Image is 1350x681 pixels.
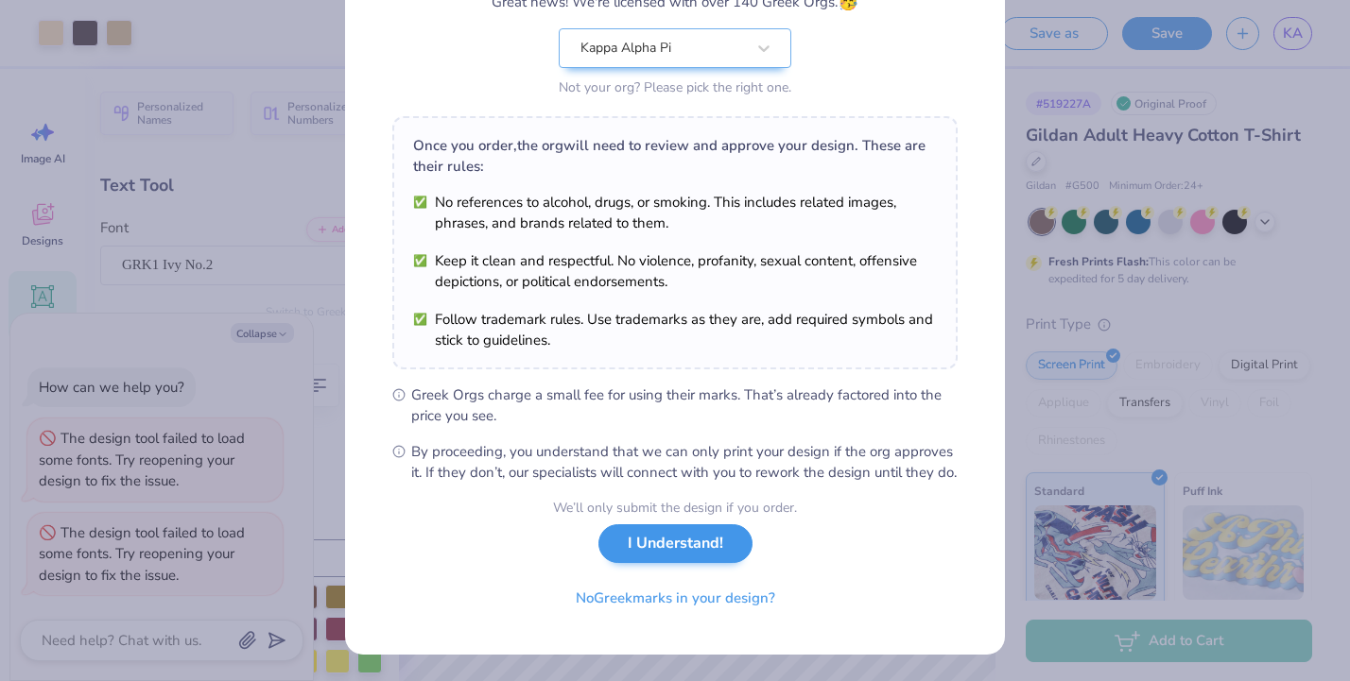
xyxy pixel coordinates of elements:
[411,441,958,483] span: By proceeding, you understand that we can only print your design if the org approves it. If they ...
[413,192,937,233] li: No references to alcohol, drugs, or smoking. This includes related images, phrases, and brands re...
[413,250,937,292] li: Keep it clean and respectful. No violence, profanity, sexual content, offensive depictions, or po...
[559,77,791,97] div: Not your org? Please pick the right one.
[413,309,937,350] li: Follow trademark rules. Use trademarks as they are, add required symbols and stick to guidelines.
[598,524,753,563] button: I Understand!
[560,579,791,618] button: NoGreekmarks in your design?
[553,498,797,518] div: We’ll only submit the design if you order.
[413,135,937,177] div: Once you order, the org will need to review and approve your design. These are their rules:
[411,384,958,426] span: Greek Orgs charge a small fee for using their marks. That’s already factored into the price you see.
